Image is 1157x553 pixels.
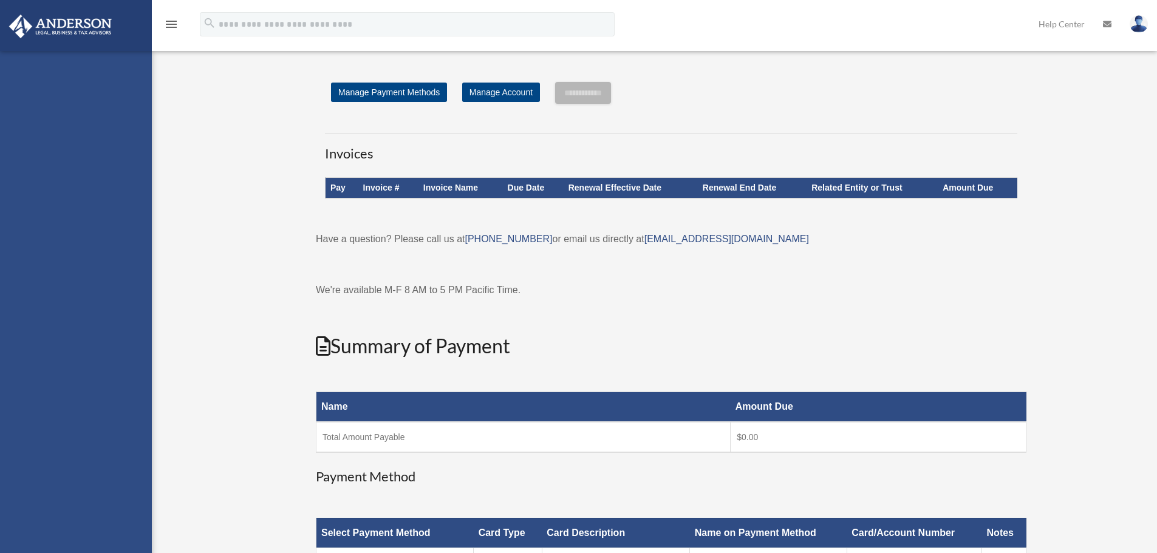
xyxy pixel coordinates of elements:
[474,518,542,548] th: Card Type
[316,333,1026,360] h2: Summary of Payment
[326,178,358,198] th: Pay
[731,392,1026,422] th: Amount Due
[462,83,540,102] a: Manage Account
[5,15,115,38] img: Anderson Advisors Platinum Portal
[203,16,216,30] i: search
[316,422,731,452] td: Total Amount Payable
[331,83,447,102] a: Manage Payment Methods
[938,178,1017,198] th: Amount Due
[325,133,1017,163] h3: Invoices
[982,518,1026,548] th: Notes
[1130,15,1148,33] img: User Pic
[847,518,981,548] th: Card/Account Number
[698,178,807,198] th: Renewal End Date
[542,518,690,548] th: Card Description
[316,282,1026,299] p: We're available M-F 8 AM to 5 PM Pacific Time.
[807,178,938,198] th: Related Entity or Trust
[316,467,1026,486] h3: Payment Method
[564,178,698,198] th: Renewal Effective Date
[358,178,418,198] th: Invoice #
[418,178,503,198] th: Invoice Name
[164,21,179,32] a: menu
[316,231,1026,248] p: Have a question? Please call us at or email us directly at
[690,518,847,548] th: Name on Payment Method
[731,422,1026,452] td: $0.00
[503,178,564,198] th: Due Date
[164,17,179,32] i: menu
[644,234,809,244] a: [EMAIL_ADDRESS][DOMAIN_NAME]
[316,392,731,422] th: Name
[316,518,474,548] th: Select Payment Method
[465,234,552,244] a: [PHONE_NUMBER]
